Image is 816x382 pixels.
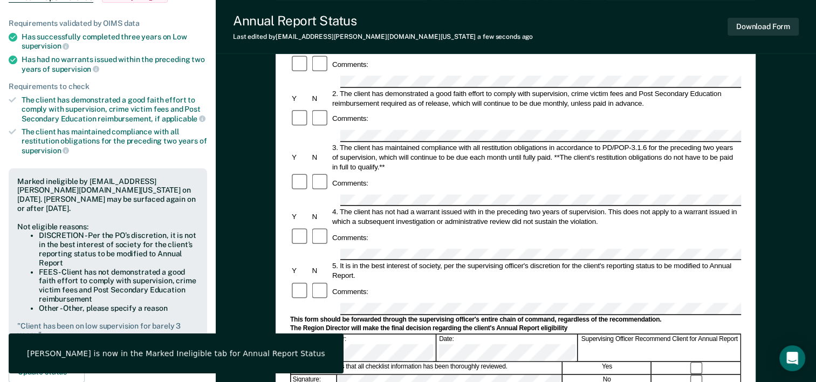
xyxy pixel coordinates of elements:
[290,93,310,103] div: Y
[22,95,207,123] div: The client has demonstrated a good faith effort to comply with supervision, crime victim fees and...
[331,143,741,172] div: 3. The client has maintained compliance with all restitution obligations in accordance to PD/POP-...
[477,33,533,40] span: a few seconds ago
[39,268,198,304] li: FEES - Client has not demonstrated a good faith effort to comply with supervision, crime victim f...
[311,212,331,221] div: N
[290,325,741,333] div: The Region Director will make the final decision regarding the client's Annual Report eligibility
[779,345,805,371] div: Open Intercom Messenger
[311,266,331,276] div: N
[311,93,331,103] div: N
[331,60,370,70] div: Comments:
[290,266,310,276] div: Y
[22,55,207,73] div: Has had no warrants issued within the preceding two years of
[331,261,741,281] div: 5. It is in the best interest of society, per the supervising officer's discretion for the client...
[331,207,741,226] div: 4. The client has not had a warrant issued with in the preceding two years of supervision. This d...
[728,18,799,36] button: Download Form
[563,362,652,374] div: Yes
[22,127,207,155] div: The client has maintained compliance with all restitution obligations for the preceding two years of
[17,177,198,213] div: Marked ineligible by [EMAIL_ADDRESS][PERSON_NAME][DOMAIN_NAME][US_STATE] on [DATE]. [PERSON_NAME]...
[17,322,198,340] pre: " Client has been on low supervision for barely 3 years. "
[331,287,370,297] div: Comments:
[233,13,533,29] div: Annual Report Status
[22,42,69,50] span: supervision
[331,233,370,242] div: Comments:
[331,88,741,108] div: 2. The client has demonstrated a good faith effort to comply with supervision, crime victim fees ...
[39,231,198,267] li: DISCRETION - Per the PO’s discretion, it is not in the best interest of society for the client’s ...
[22,146,69,155] span: supervision
[331,114,370,124] div: Comments:
[233,33,533,40] div: Last edited by [EMAIL_ADDRESS][PERSON_NAME][DOMAIN_NAME][US_STATE]
[52,65,99,73] span: supervision
[9,19,207,28] div: Requirements validated by OIMS data
[27,349,325,358] div: [PERSON_NAME] is now in the Marked Ineligible tab for Annual Report Status
[437,335,578,361] div: Date:
[290,316,741,324] div: This form should be forwarded through the supervising officer's entire chain of command, regardle...
[39,304,198,313] li: Other - Other, please specify a reason
[17,222,198,231] div: Not eligible reasons:
[579,335,741,361] div: Supervising Officer Recommend Client for Annual Report
[290,153,310,162] div: Y
[9,82,207,91] div: Requirements to check
[162,114,205,123] span: applicable
[22,32,207,51] div: Has successfully completed three years on Low
[290,212,310,221] div: Y
[311,153,331,162] div: N
[331,178,370,188] div: Comments:
[291,362,563,374] div: Signature confirms that all checklist information has been thoroughly reviewed.
[291,335,437,361] div: Supervising Officer:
